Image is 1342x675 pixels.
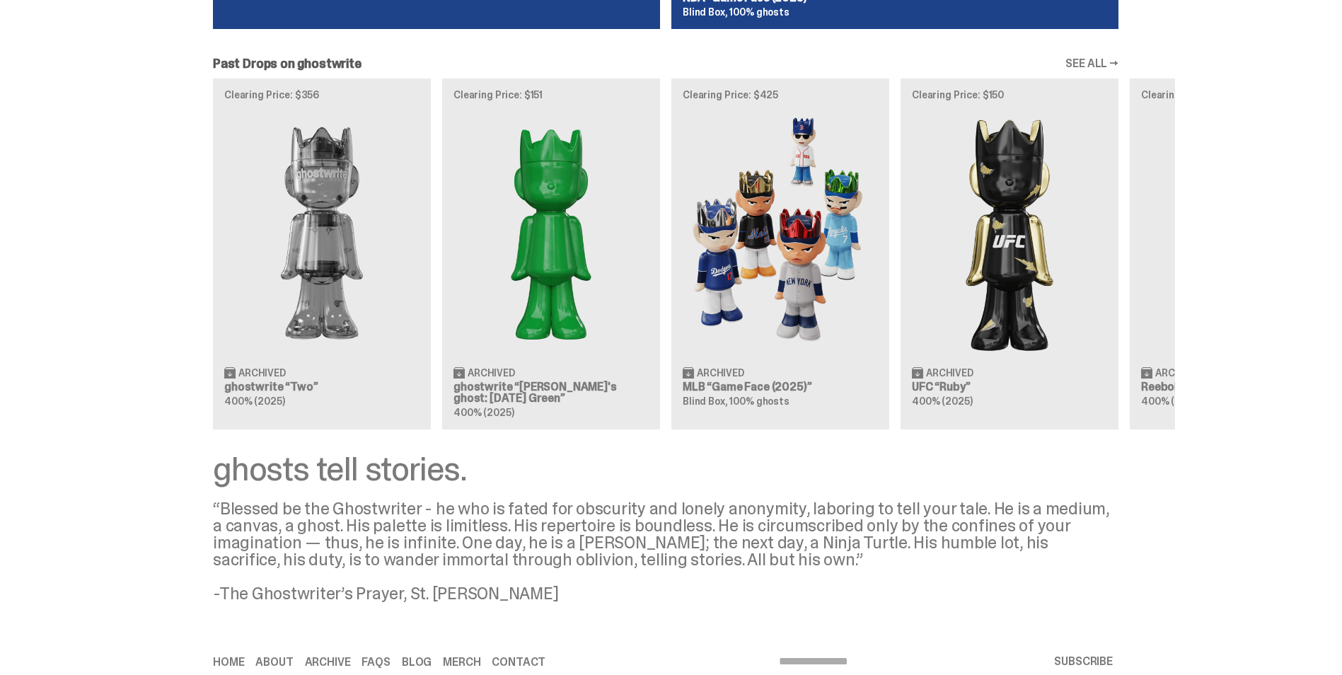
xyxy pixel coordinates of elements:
[224,111,420,355] img: Two
[213,452,1118,486] div: ghosts tell stories.
[912,111,1107,355] img: Ruby
[912,381,1107,393] h3: UFC “Ruby”
[729,395,789,408] span: 100% ghosts
[442,79,660,429] a: Clearing Price: $151 Schrödinger's ghost: Sunday Green Archived
[1141,90,1336,100] p: Clearing Price: $100
[361,657,390,668] a: FAQs
[224,395,284,408] span: 400% (2025)
[683,381,878,393] h3: MLB “Game Face (2025)”
[697,368,744,378] span: Archived
[453,381,649,404] h3: ghostwrite “[PERSON_NAME]'s ghost: [DATE] Green”
[213,79,431,429] a: Clearing Price: $356 Two Archived
[213,57,361,70] h2: Past Drops on ghostwrite
[453,111,649,355] img: Schrödinger's ghost: Sunday Green
[1141,111,1336,355] img: Court Victory
[912,395,972,408] span: 400% (2025)
[912,90,1107,100] p: Clearing Price: $150
[224,90,420,100] p: Clearing Price: $356
[213,657,244,668] a: Home
[901,79,1118,429] a: Clearing Price: $150 Ruby Archived
[443,657,480,668] a: Merch
[453,90,649,100] p: Clearing Price: $151
[255,657,293,668] a: About
[683,395,728,408] span: Blind Box,
[1141,381,1336,393] h3: Reebok “Court Victory”
[238,368,286,378] span: Archived
[1141,395,1201,408] span: 400% (2025)
[468,368,515,378] span: Archived
[683,111,878,355] img: Game Face (2025)
[1155,368,1203,378] span: Archived
[683,6,728,18] span: Blind Box,
[729,6,789,18] span: 100% ghosts
[1065,58,1118,69] a: SEE ALL →
[224,381,420,393] h3: ghostwrite “Two”
[671,79,889,429] a: Clearing Price: $425 Game Face (2025) Archived
[402,657,432,668] a: Blog
[926,368,973,378] span: Archived
[305,657,351,668] a: Archive
[683,90,878,100] p: Clearing Price: $425
[213,500,1118,602] div: “Blessed be the Ghostwriter - he who is fated for obscurity and lonely anonymity, laboring to tel...
[492,657,545,668] a: Contact
[453,406,514,419] span: 400% (2025)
